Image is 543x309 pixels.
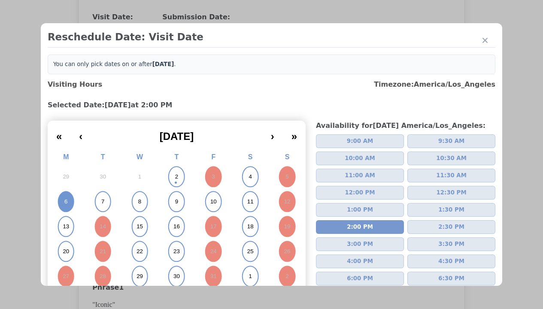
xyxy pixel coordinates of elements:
[407,254,495,268] button: 4:30 PM
[158,214,195,239] button: October 16, 2025
[285,273,288,280] abbr: November 2, 2025
[316,186,404,200] button: 12:00 PM
[407,272,495,285] button: 6:30 PM
[438,223,464,231] span: 2:30 PM
[175,198,178,206] abbr: October 9, 2025
[48,189,85,214] button: October 6, 2025
[347,240,373,248] span: 3:00 PM
[63,173,69,181] abbr: September 29, 2025
[158,189,195,214] button: October 9, 2025
[247,198,254,206] abbr: October 11, 2025
[138,173,141,181] abbr: October 1, 2025
[85,189,121,214] button: October 7, 2025
[232,189,269,214] button: October 11, 2025
[249,273,252,280] abbr: November 1, 2025
[232,239,269,264] button: October 25, 2025
[210,223,217,230] abbr: October 17, 2025
[345,171,375,180] span: 11:00 AM
[210,273,217,280] abbr: October 31, 2025
[91,124,262,143] button: [DATE]
[121,264,158,289] button: October 29, 2025
[121,239,158,264] button: October 22, 2025
[269,164,306,189] button: October 5, 2025
[347,257,373,266] span: 4:00 PM
[101,198,104,206] abbr: October 7, 2025
[210,248,217,255] abbr: October 24, 2025
[347,223,373,231] span: 2:00 PM
[269,239,306,264] button: October 26, 2025
[438,257,464,266] span: 4:30 PM
[211,153,215,161] abbr: Friday
[316,272,404,285] button: 6:00 PM
[195,189,232,214] button: October 10, 2025
[316,121,495,131] h3: Availability for [DATE] America/Los_Angeles :
[48,264,85,289] button: October 27, 2025
[121,164,158,189] button: October 1, 2025
[347,274,373,283] span: 6:00 PM
[63,153,69,161] abbr: Monday
[138,198,141,206] abbr: October 8, 2025
[173,248,180,255] abbr: October 23, 2025
[283,124,306,143] button: »
[285,153,290,161] abbr: Sunday
[407,203,495,217] button: 1:30 PM
[269,189,306,214] button: October 12, 2025
[316,220,404,234] button: 2:00 PM
[374,79,495,90] h3: Timezone: America/Los_Angeles
[284,198,291,206] abbr: October 12, 2025
[101,153,105,161] abbr: Tuesday
[407,169,495,182] button: 11:30 AM
[269,214,306,239] button: October 19, 2025
[64,198,67,206] abbr: October 6, 2025
[121,189,158,214] button: October 8, 2025
[175,153,179,161] abbr: Thursday
[232,164,269,189] button: October 4, 2025
[438,137,464,145] span: 9:30 AM
[85,239,121,264] button: October 21, 2025
[63,248,69,255] abbr: October 20, 2025
[247,248,254,255] abbr: October 25, 2025
[63,223,69,230] abbr: October 13, 2025
[285,173,288,181] abbr: October 5, 2025
[195,264,232,289] button: October 31, 2025
[438,206,464,214] span: 1:30 PM
[437,188,467,197] span: 12:30 PM
[137,273,143,280] abbr: October 29, 2025
[137,223,143,230] abbr: October 15, 2025
[158,239,195,264] button: October 23, 2025
[316,151,404,165] button: 10:00 AM
[100,248,106,255] abbr: October 21, 2025
[347,206,373,214] span: 1:00 PM
[436,171,467,180] span: 11:30 AM
[436,154,467,163] span: 10:30 AM
[248,153,253,161] abbr: Saturday
[284,248,291,255] abbr: October 26, 2025
[85,164,121,189] button: September 30, 2025
[158,264,195,289] button: October 30, 2025
[63,273,69,280] abbr: October 27, 2025
[100,273,106,280] abbr: October 28, 2025
[316,254,404,268] button: 4:00 PM
[158,164,195,189] button: October 2, 2025
[262,124,283,143] button: ›
[316,169,404,182] button: 11:00 AM
[137,248,143,255] abbr: October 22, 2025
[438,240,464,248] span: 3:30 PM
[121,214,158,239] button: October 15, 2025
[345,154,375,163] span: 10:00 AM
[232,264,269,289] button: November 1, 2025
[407,134,495,148] button: 9:30 AM
[152,61,174,67] b: [DATE]
[210,198,217,206] abbr: October 10, 2025
[100,173,106,181] abbr: September 30, 2025
[316,237,404,251] button: 3:00 PM
[48,30,495,44] h2: Reschedule Date: Visit Date
[316,134,404,148] button: 9:00 AM
[48,55,495,74] div: You can only pick dates on or after .
[195,239,232,264] button: October 24, 2025
[249,173,252,181] abbr: October 4, 2025
[407,220,495,234] button: 2:30 PM
[195,214,232,239] button: October 17, 2025
[175,173,178,181] abbr: October 2, 2025
[407,237,495,251] button: 3:30 PM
